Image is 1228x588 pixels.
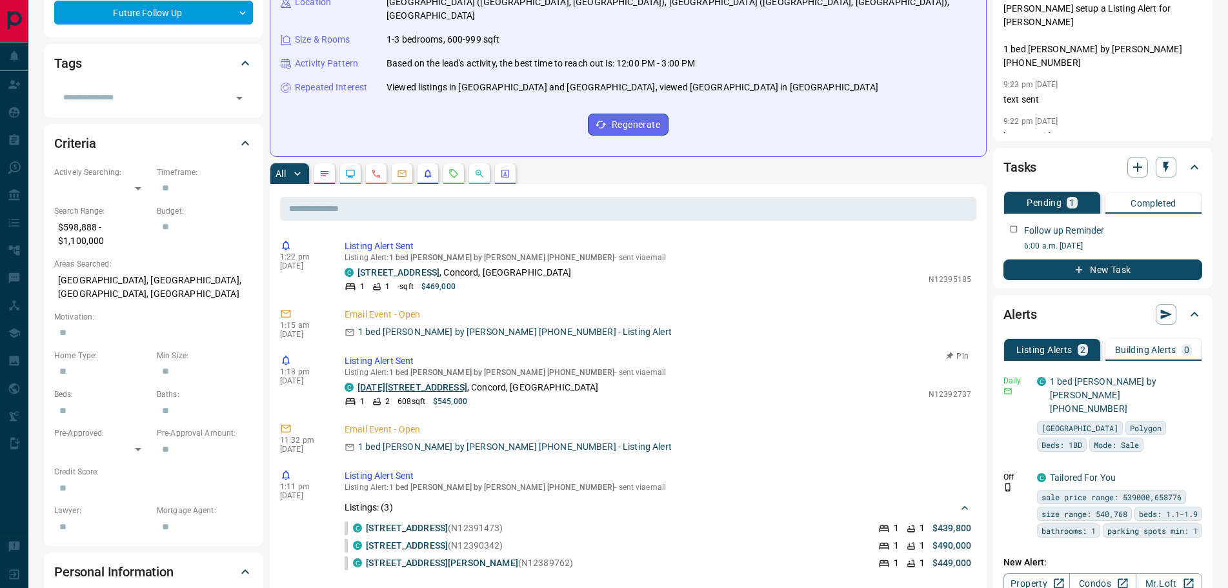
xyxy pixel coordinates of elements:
[54,217,150,252] p: $598,888 - $1,100,000
[920,556,925,570] p: 1
[929,389,971,400] p: N12392737
[54,389,150,400] p: Beds:
[54,133,96,154] h2: Criteria
[1184,345,1189,354] p: 0
[1003,304,1037,325] h2: Alerts
[1003,130,1202,143] p: buyers guide sent
[345,268,354,277] div: condos.ca
[54,48,253,79] div: Tags
[1003,157,1036,177] h2: Tasks
[280,321,325,330] p: 1:15 am
[345,368,971,377] p: Listing Alert : - sent via email
[920,539,925,553] p: 1
[474,168,485,179] svg: Opportunities
[54,466,253,478] p: Credit Score:
[54,167,150,178] p: Actively Searching:
[1131,199,1176,208] p: Completed
[345,168,356,179] svg: Lead Browsing Activity
[932,556,971,570] p: $449,000
[54,53,81,74] h2: Tags
[345,253,971,262] p: Listing Alert : - sent via email
[157,167,253,178] p: Timeframe:
[932,539,971,553] p: $490,000
[54,350,150,361] p: Home Type:
[345,239,971,253] p: Listing Alert Sent
[357,382,467,392] a: [DATE][STREET_ADDRESS]
[54,311,253,323] p: Motivation:
[280,491,325,500] p: [DATE]
[353,523,362,532] div: condos.ca
[157,389,253,400] p: Baths:
[389,253,615,262] span: 1 bed [PERSON_NAME] by [PERSON_NAME] [PHONE_NUMBER]
[1037,473,1046,482] div: condos.ca
[1024,224,1104,238] p: Follow up Reminder
[588,114,669,136] button: Regenerate
[280,482,325,491] p: 1:11 pm
[1139,507,1198,520] span: beds: 1.1-1.9
[366,556,573,570] p: (N12389762)
[500,168,510,179] svg: Agent Actions
[1115,345,1176,354] p: Building Alerts
[929,274,971,285] p: N12395185
[157,350,253,361] p: Min Size:
[345,308,971,321] p: Email Event - Open
[1042,421,1118,434] span: [GEOGRAPHIC_DATA]
[54,258,253,270] p: Areas Searched:
[280,445,325,454] p: [DATE]
[54,427,150,439] p: Pre-Approved:
[397,168,407,179] svg: Emails
[54,562,174,582] h2: Personal Information
[54,505,150,516] p: Lawyer:
[157,427,253,439] p: Pre-Approval Amount:
[1080,345,1085,354] p: 2
[1027,198,1062,207] p: Pending
[1003,471,1029,483] p: Off
[1037,377,1046,386] div: condos.ca
[1016,345,1072,354] p: Listing Alerts
[1042,438,1082,451] span: Beds: 1BD
[1003,80,1058,89] p: 9:23 pm [DATE]
[345,383,354,392] div: condos.ca
[319,168,330,179] svg: Notes
[939,350,976,362] button: Pin
[280,261,325,270] p: [DATE]
[894,539,899,553] p: 1
[54,128,253,159] div: Criteria
[366,558,518,568] a: [STREET_ADDRESS][PERSON_NAME]
[54,556,253,587] div: Personal Information
[1003,299,1202,330] div: Alerts
[894,522,899,535] p: 1
[398,281,414,292] p: - sqft
[1003,375,1029,387] p: Daily
[1050,376,1156,414] a: 1 bed [PERSON_NAME] by [PERSON_NAME] [PHONE_NUMBER]
[421,281,456,292] p: $469,000
[385,396,390,407] p: 2
[1069,198,1074,207] p: 1
[1130,421,1162,434] span: Polygon
[280,436,325,445] p: 11:32 pm
[280,376,325,385] p: [DATE]
[398,396,425,407] p: 608 sqft
[360,281,365,292] p: 1
[366,523,448,533] a: [STREET_ADDRESS]
[1003,117,1058,126] p: 9:22 pm [DATE]
[366,540,448,551] a: [STREET_ADDRESS]
[387,33,499,46] p: 1-3 bedrooms, 600-999 sqft
[1003,483,1012,492] svg: Push Notification Only
[54,270,253,305] p: [GEOGRAPHIC_DATA], [GEOGRAPHIC_DATA], [GEOGRAPHIC_DATA], [GEOGRAPHIC_DATA]
[295,81,367,94] p: Repeated Interest
[387,57,695,70] p: Based on the lead's activity, the best time to reach out is: 12:00 PM - 3:00 PM
[1003,556,1202,569] p: New Alert:
[932,522,971,535] p: $439,800
[358,325,672,339] p: 1 bed [PERSON_NAME] by [PERSON_NAME] [PHONE_NUMBER] - Listing Alert
[1003,387,1012,396] svg: Email
[345,469,971,483] p: Listing Alert Sent
[345,483,971,492] p: Listing Alert : - sent via email
[280,252,325,261] p: 1:22 pm
[423,168,433,179] svg: Listing Alerts
[1003,152,1202,183] div: Tasks
[360,396,365,407] p: 1
[345,496,971,520] div: Listings: (3)
[366,539,503,553] p: (N12390342)
[345,354,971,368] p: Listing Alert Sent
